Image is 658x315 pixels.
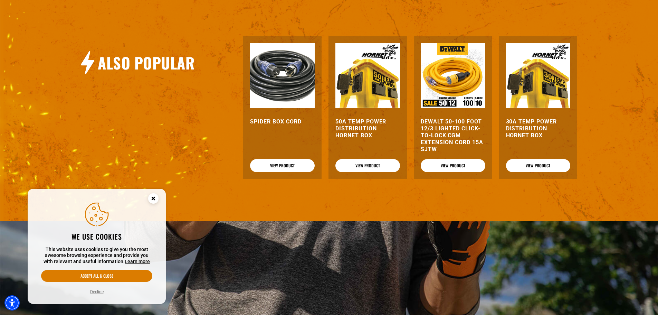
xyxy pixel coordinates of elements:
p: This website uses cookies to give you the most awesome browsing experience and provide you with r... [41,247,152,265]
img: black [250,43,315,108]
a: View Product [250,159,315,172]
aside: Cookie Consent [28,189,166,304]
div: Accessibility Menu [4,295,20,311]
img: DEWALT 50-100 foot 12/3 Lighted Click-to-Lock CGM Extension Cord 15A SJTW [421,43,485,108]
a: 30A Temp Power Distribution Hornet Box [506,118,571,139]
a: View Product [506,159,571,172]
a: View Product [421,159,485,172]
a: This website uses cookies to give you the most awesome browsing experience and provide you with r... [125,259,150,264]
a: 50A Temp Power Distribution Hornet Box [335,118,400,139]
a: DEWALT 50-100 foot 12/3 Lighted Click-to-Lock CGM Extension Cord 15A SJTW [421,118,485,153]
img: 30A Temp Power Distribution Hornet Box [506,43,571,108]
a: Spider Box Cord [250,118,315,125]
button: Accept all & close [41,270,152,282]
h2: Also Popular [98,53,194,73]
a: View Product [335,159,400,172]
button: Decline [88,288,106,295]
img: 50A Temp Power Distribution Hornet Box [335,43,400,108]
h2: We use cookies [41,232,152,241]
button: Close this option [141,189,166,210]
